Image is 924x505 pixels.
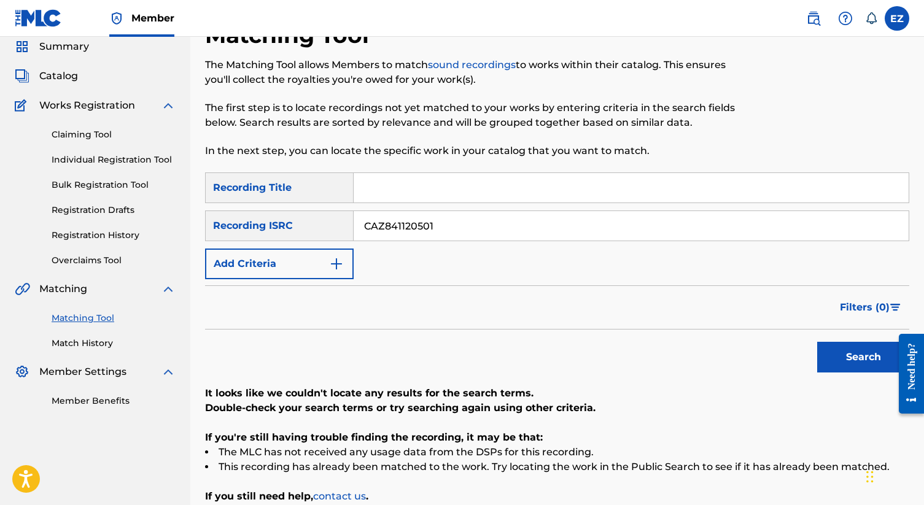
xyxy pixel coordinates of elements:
div: Notifications [865,12,877,25]
p: If you're still having trouble finding the recording, it may be that: [205,430,909,445]
div: User Menu [885,6,909,31]
a: Individual Registration Tool [52,153,176,166]
span: Works Registration [39,98,135,113]
a: Match History [52,337,176,350]
span: Catalog [39,69,78,83]
p: In the next step, you can locate the specific work in your catalog that you want to match. [205,144,747,158]
img: expand [161,364,176,379]
div: Drag [866,458,874,495]
a: Claiming Tool [52,128,176,141]
a: contact us [313,490,366,502]
p: It looks like we couldn't locate any results for the search terms. [205,386,909,401]
p: The Matching Tool allows Members to match to works within their catalog. This ensures you'll coll... [205,58,747,87]
button: Search [817,342,909,372]
img: help [838,11,853,26]
img: expand [161,98,176,113]
button: Filters (0) [833,292,909,323]
form: Search Form [205,172,909,379]
iframe: Chat Widget [863,446,924,505]
span: Matching [39,282,87,296]
img: 9d2ae6d4665cec9f34b9.svg [329,256,344,271]
a: Bulk Registration Tool [52,179,176,191]
img: Works Registration [15,98,31,113]
img: Catalog [15,69,29,83]
div: Help [833,6,858,31]
a: SummarySummary [15,39,89,54]
iframe: Resource Center [890,325,924,423]
p: If you still need help, . [205,489,909,504]
a: Member Benefits [52,395,176,407]
img: MLC Logo [15,9,62,27]
a: Registration History [52,229,176,242]
img: Summary [15,39,29,54]
li: The MLC has not received any usage data from the DSPs for this recording. [205,445,909,460]
img: Member Settings [15,364,29,379]
img: filter [890,304,901,311]
a: CatalogCatalog [15,69,78,83]
span: Filters ( 0 ) [840,300,890,315]
a: Matching Tool [52,312,176,325]
a: Registration Drafts [52,204,176,217]
img: expand [161,282,176,296]
span: Member Settings [39,364,126,379]
span: Member [131,11,174,25]
a: Overclaims Tool [52,254,176,267]
p: Double-check your search terms or try searching again using other criteria. [205,401,909,415]
p: The first step is to locate recordings not yet matched to your works by entering criteria in the ... [205,101,747,130]
a: Public Search [801,6,826,31]
li: This recording has already been matched to the work. Try locating the work in the Public Search t... [205,460,909,474]
span: Summary [39,39,89,54]
img: search [806,11,821,26]
img: Matching [15,282,30,296]
img: Top Rightsholder [109,11,124,26]
a: sound recordings [428,59,516,71]
button: Add Criteria [205,249,354,279]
